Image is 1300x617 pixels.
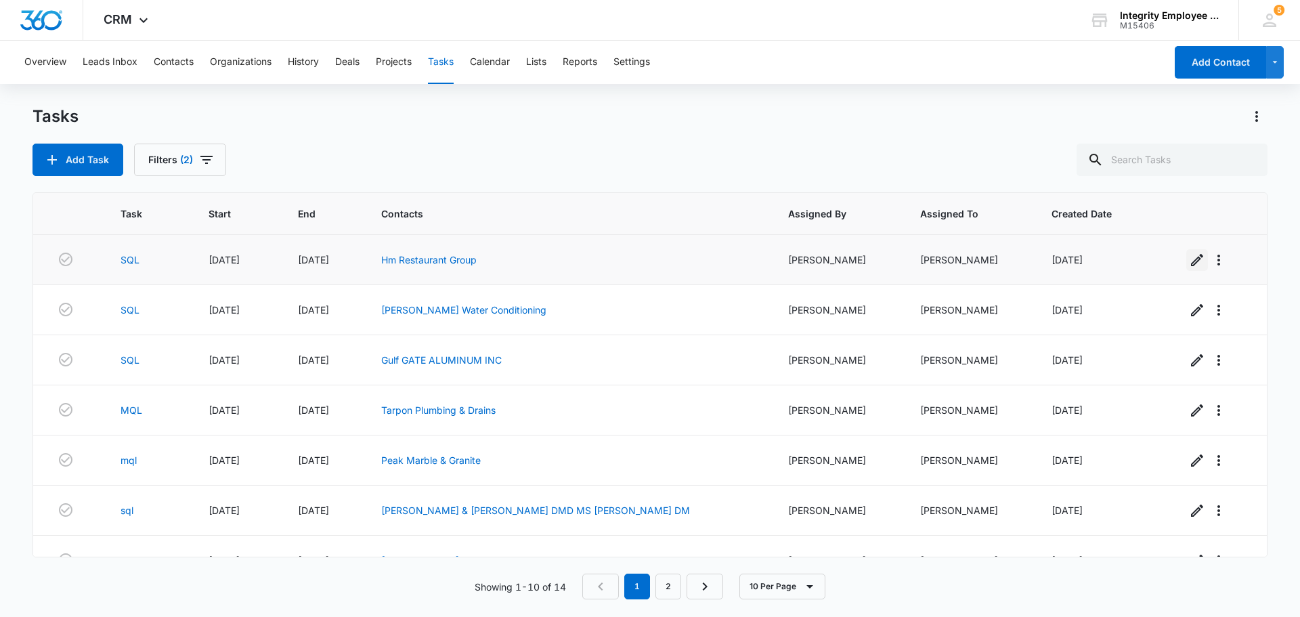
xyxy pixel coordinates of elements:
a: [PERSON_NAME] & [PERSON_NAME] DMD MS [PERSON_NAME] DM [381,505,690,516]
a: [PERSON_NAME] [381,555,459,566]
a: mql [121,453,137,467]
button: Lists [526,41,546,84]
span: [DATE] [298,555,329,566]
button: Overview [24,41,66,84]
span: [DATE] [298,354,329,366]
button: 10 Per Page [739,574,825,599]
div: [PERSON_NAME] [788,253,888,267]
a: sql [121,503,133,517]
div: [PERSON_NAME] [920,303,1020,317]
span: [DATE] [1052,404,1083,416]
span: [DATE] [1052,505,1083,516]
nav: Pagination [582,574,723,599]
a: Peak Marble & Granite [381,454,481,466]
a: SQL [121,353,139,367]
span: Assigned By [788,207,868,221]
div: [PERSON_NAME] [788,553,888,568]
button: Actions [1246,106,1267,127]
a: SQL [121,553,139,568]
span: [DATE] [298,454,329,466]
div: [PERSON_NAME] [788,403,888,417]
span: [DATE] [1052,354,1083,366]
p: Showing 1-10 of 14 [475,580,566,594]
div: account name [1120,10,1219,21]
div: [PERSON_NAME] [920,353,1020,367]
a: Gulf GATE ALUMINUM INC [381,354,502,366]
span: (2) [180,155,193,165]
div: notifications count [1274,5,1284,16]
div: [PERSON_NAME] [788,503,888,517]
button: Settings [613,41,650,84]
div: [PERSON_NAME] [920,453,1020,467]
div: account id [1120,21,1219,30]
span: Start [209,207,245,221]
button: Contacts [154,41,194,84]
a: Next Page [687,574,723,599]
div: [PERSON_NAME] [920,403,1020,417]
a: SQL [121,303,139,317]
span: [DATE] [1052,304,1083,316]
div: [PERSON_NAME] [920,253,1020,267]
span: [DATE] [209,354,240,366]
span: Created Date [1052,207,1133,221]
span: [DATE] [209,404,240,416]
input: Search Tasks [1077,144,1267,176]
button: Add Task [32,144,123,176]
div: [PERSON_NAME] [920,553,1020,568]
em: 1 [624,574,650,599]
button: Deals [335,41,360,84]
span: [DATE] [298,304,329,316]
button: Calendar [470,41,510,84]
span: [DATE] [1052,254,1083,265]
a: SQL [121,253,139,267]
div: [PERSON_NAME] [788,303,888,317]
h1: Tasks [32,106,79,127]
button: History [288,41,319,84]
a: [PERSON_NAME] Water Conditioning [381,304,546,316]
a: Page 2 [655,574,681,599]
span: 5 [1274,5,1284,16]
div: [PERSON_NAME] [788,453,888,467]
span: [DATE] [298,254,329,265]
span: [DATE] [209,304,240,316]
button: Leads Inbox [83,41,137,84]
button: Filters(2) [134,144,226,176]
span: Task [121,207,156,221]
button: Organizations [210,41,272,84]
span: [DATE] [1052,454,1083,466]
span: [DATE] [209,555,240,566]
span: [DATE] [209,454,240,466]
span: Contacts [381,207,737,221]
button: Projects [376,41,412,84]
button: Reports [563,41,597,84]
a: Hm Restaurant Group [381,254,477,265]
a: Tarpon Plumbing & Drains [381,404,496,416]
span: [DATE] [209,505,240,516]
span: [DATE] [209,254,240,265]
a: MQL [121,403,142,417]
span: [DATE] [298,505,329,516]
div: [PERSON_NAME] [788,353,888,367]
button: Add Contact [1175,46,1266,79]
span: CRM [104,12,132,26]
span: [DATE] [298,404,329,416]
div: [PERSON_NAME] [920,503,1020,517]
span: Assigned To [920,207,1000,221]
button: Tasks [428,41,454,84]
span: End [298,207,329,221]
span: [DATE] [1052,555,1083,566]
